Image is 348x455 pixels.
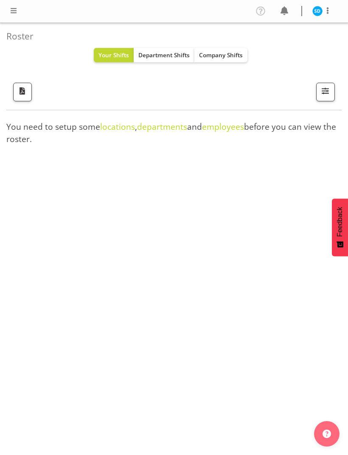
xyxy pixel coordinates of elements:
[137,121,187,132] a: departments
[6,31,335,41] h4: Roster
[323,430,331,438] img: help-xxl-2.png
[13,83,32,101] button: Download a PDF of the roster according to the set date range.
[94,48,134,62] button: Your Shifts
[6,121,342,145] p: You need to setup some , and before you can view the roster.
[202,121,244,132] a: employees
[199,51,243,59] span: Company Shifts
[332,198,348,256] button: Feedback - Show survey
[194,48,247,62] button: Company Shifts
[312,6,323,16] img: skylah-davidson11566.jpg
[316,83,335,101] button: Filter Shifts
[98,51,129,59] span: Your Shifts
[138,51,190,59] span: Department Shifts
[336,207,344,237] span: Feedback
[100,121,135,132] a: locations
[134,48,194,62] button: Department Shifts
